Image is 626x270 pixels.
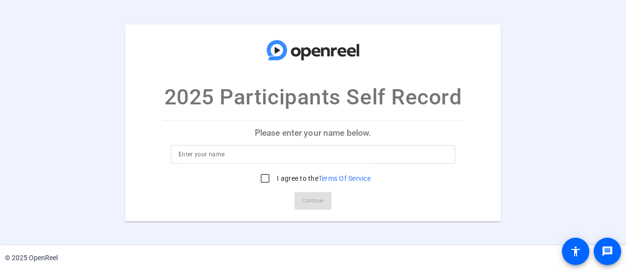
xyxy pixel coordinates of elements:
img: company-logo [264,34,362,66]
div: © 2025 OpenReel [5,253,58,263]
label: I agree to the [275,173,371,183]
p: Please enter your name below. [163,121,463,145]
input: Enter your name [179,148,447,160]
mat-icon: accessibility [570,245,581,257]
a: Terms Of Service [318,174,371,182]
p: 2025 Participants Self Record [164,81,462,113]
mat-icon: message [602,245,613,257]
